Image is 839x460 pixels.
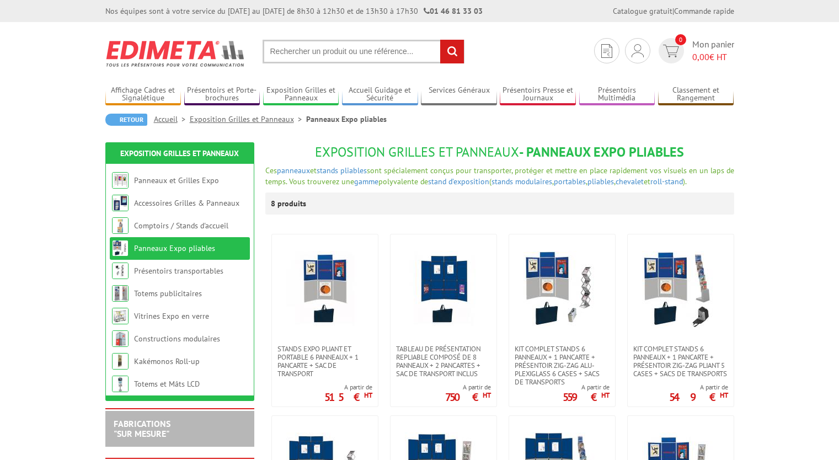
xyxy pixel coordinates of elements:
[650,176,683,186] a: roll-stand
[105,114,147,126] a: Retour
[263,85,339,104] a: Exposition Grilles et Panneaux
[633,345,728,378] span: Kit complet stands 6 panneaux + 1 pancarte + présentoir zig-zag pliant 5 cases + sacs de transports
[613,6,672,16] a: Catalogue gratuit
[391,345,496,378] a: TABLEAU DE PRÉSENTATION REPLIABLE COMPOSÉ DE 8 panneaux + 2 pancartes + sac de transport inclus
[424,6,483,16] strong: 01 46 81 33 03
[134,356,200,366] a: Kakémonos Roll-up
[428,176,489,186] a: stand d’exposition
[286,251,364,328] img: Stands expo pliant et portable 6 panneaux + 1 pancarte + sac de transport
[154,114,190,124] a: Accueil
[500,85,576,104] a: Présentoirs Presse et Journaux
[669,383,728,392] span: A partir de
[656,38,734,63] a: devis rapide 0 Mon panier 0,00€ HT
[692,51,734,63] span: € HT
[105,6,483,17] div: Nos équipes sont à votre service du [DATE] au [DATE] de 8h30 à 12h30 et de 13h30 à 17h30
[265,165,734,186] span: sont spécialement conçus pour transporter, protéger et mettre en place rapidement vos visuels en ...
[184,85,260,104] a: Présentoirs et Porte-brochures
[421,85,497,104] a: Services Généraux
[134,266,223,276] a: Présentoirs transportables
[277,345,372,378] span: Stands expo pliant et portable 6 panneaux + 1 pancarte + sac de transport
[579,85,655,104] a: Présentoirs Multimédia
[134,288,202,298] a: Totems publicitaires
[523,251,601,328] img: Kit complet stands 6 panneaux + 1 pancarte + présentoir zig-zag alu-plexiglass 6 cases + sacs de ...
[112,308,129,324] img: Vitrines Expo en verre
[632,44,644,57] img: devis rapide
[112,195,129,211] img: Accessoires Grilles & Panneaux
[515,345,610,386] span: Kit complet stands 6 panneaux + 1 pancarte + présentoir zig-zag alu-plexiglass 6 cases + sacs de ...
[445,383,491,392] span: A partir de
[396,345,491,378] span: TABLEAU DE PRÉSENTATION REPLIABLE COMPOSÉ DE 8 panneaux + 2 pancartes + sac de transport inclus
[613,6,734,17] div: |
[190,114,306,124] a: Exposition Grilles et Panneaux
[112,217,129,234] img: Comptoirs / Stands d'accueil
[263,40,464,63] input: Rechercher un produit ou une référence...
[674,6,734,16] a: Commande rapide
[405,251,482,328] img: TABLEAU DE PRÉSENTATION REPLIABLE COMPOSÉ DE 8 panneaux + 2 pancartes + sac de transport inclus
[112,330,129,347] img: Constructions modulaires
[112,240,129,256] img: Panneaux Expo pliables
[354,176,378,186] a: gamme
[265,145,734,159] h1: - Panneaux Expo pliables
[616,176,644,186] a: chevalet
[271,192,312,215] p: 8 produits
[601,391,610,400] sup: HT
[720,391,728,400] sup: HT
[134,198,239,208] a: Accessoires Grilles & Panneaux
[554,176,586,186] a: portables
[112,353,129,370] img: Kakémonos Roll-up
[265,165,317,175] span: Ces et
[440,40,464,63] input: rechercher
[134,311,209,321] a: Vitrines Expo en verre
[134,175,219,185] a: Panneaux et Grilles Expo
[105,85,181,104] a: Affichage Cadres et Signalétique
[340,165,367,175] a: pliables
[663,45,679,57] img: devis rapide
[489,176,687,186] span: ( , , , et ).
[491,176,552,186] a: stands modulaires
[272,345,378,378] a: Stands expo pliant et portable 6 panneaux + 1 pancarte + sac de transport
[364,391,372,400] sup: HT
[315,143,519,161] span: Exposition Grilles et Panneaux
[483,391,491,400] sup: HT
[112,285,129,302] img: Totems publicitaires
[669,394,728,400] p: 549 €
[509,345,615,386] a: Kit complet stands 6 panneaux + 1 pancarte + présentoir zig-zag alu-plexiglass 6 cases + sacs de ...
[692,51,709,62] span: 0,00
[642,251,719,328] img: Kit complet stands 6 panneaux + 1 pancarte + présentoir zig-zag pliant 5 cases + sacs de transports
[601,44,612,58] img: devis rapide
[445,394,491,400] p: 750 €
[134,334,220,344] a: Constructions modulaires
[342,85,418,104] a: Accueil Guidage et Sécurité
[277,165,310,175] a: panneaux
[563,383,610,392] span: A partir de
[675,34,686,45] span: 0
[120,148,239,158] a: Exposition Grilles et Panneaux
[112,172,129,189] img: Panneaux et Grilles Expo
[134,243,215,253] a: Panneaux Expo pliables
[317,165,338,175] a: stands
[105,33,246,74] img: Edimeta
[563,394,610,400] p: 559 €
[692,38,734,63] span: Mon panier
[112,263,129,279] img: Présentoirs transportables
[306,114,387,125] li: Panneaux Expo pliables
[134,221,228,231] a: Comptoirs / Stands d'accueil
[587,176,614,186] a: pliables
[628,345,734,378] a: Kit complet stands 6 panneaux + 1 pancarte + présentoir zig-zag pliant 5 cases + sacs de transports
[324,394,372,400] p: 515 €
[324,383,372,392] span: A partir de
[658,85,734,104] a: Classement et Rangement
[112,376,129,392] img: Totems et Mâts LCD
